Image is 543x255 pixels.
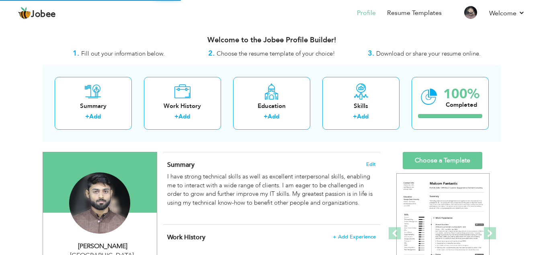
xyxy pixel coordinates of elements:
a: Add [178,112,190,120]
div: Work History [150,102,215,110]
a: Choose a Template [403,152,482,169]
label: + [353,112,357,121]
label: + [264,112,268,121]
img: Profile Img [464,6,477,19]
a: Add [89,112,101,120]
img: Nouman Naseem [69,172,130,234]
a: Add [357,112,369,120]
div: Summary [61,102,125,110]
h4: Adding a summary is a quick and easy way to highlight your experience and interests. [167,161,375,169]
h3: Welcome to the Jobee Profile Builder! [43,36,501,44]
span: + Add Experience [333,234,376,240]
a: Welcome [489,8,525,18]
span: Jobee [31,10,56,19]
span: Edit [366,162,376,167]
div: I have strong technical skills as well as excellent interpersonal skills, enabling me to interact... [167,172,375,216]
label: + [174,112,178,121]
img: jobee.io [18,7,31,20]
div: Completed [443,101,479,109]
strong: 2. [208,48,215,58]
strong: 1. [73,48,79,58]
label: + [85,112,89,121]
div: [PERSON_NAME] [49,242,157,251]
a: Add [268,112,279,120]
h4: This helps to show the companies you have worked for. [167,233,375,241]
span: Choose the resume template of your choice! [217,50,335,58]
span: Download or share your resume online. [376,50,481,58]
span: Work History [167,233,205,242]
a: Profile [357,8,376,18]
a: Resume Templates [387,8,442,18]
span: Fill out your information below. [81,50,165,58]
div: Skills [329,102,393,110]
span: Summary [167,160,195,169]
div: Education [240,102,304,110]
div: 100% [443,87,479,101]
strong: 3. [368,48,374,58]
a: Jobee [18,7,56,20]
